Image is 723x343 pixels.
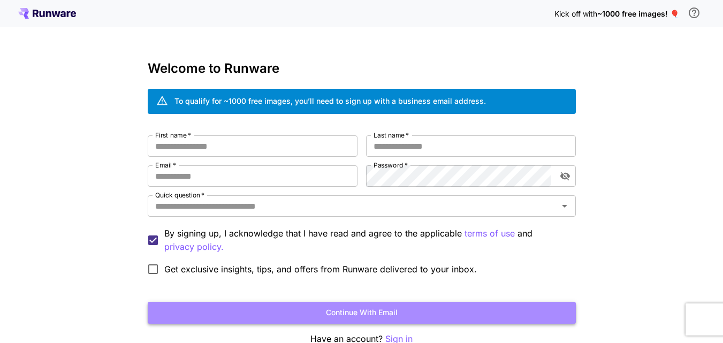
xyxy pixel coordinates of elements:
[465,227,515,240] p: terms of use
[374,161,408,170] label: Password
[155,161,176,170] label: Email
[557,199,572,214] button: Open
[155,131,191,140] label: First name
[465,227,515,240] button: By signing up, I acknowledge that I have read and agree to the applicable and privacy policy.
[164,240,224,254] p: privacy policy.
[554,9,597,18] span: Kick off with
[164,240,224,254] button: By signing up, I acknowledge that I have read and agree to the applicable terms of use and
[164,263,477,276] span: Get exclusive insights, tips, and offers from Runware delivered to your inbox.
[374,131,409,140] label: Last name
[164,227,567,254] p: By signing up, I acknowledge that I have read and agree to the applicable and
[148,302,576,324] button: Continue with email
[148,61,576,76] h3: Welcome to Runware
[555,166,575,186] button: toggle password visibility
[174,95,486,106] div: To qualify for ~1000 free images, you’ll need to sign up with a business email address.
[597,9,679,18] span: ~1000 free images! 🎈
[683,2,705,24] button: In order to qualify for free credit, you need to sign up with a business email address and click ...
[155,190,204,200] label: Quick question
